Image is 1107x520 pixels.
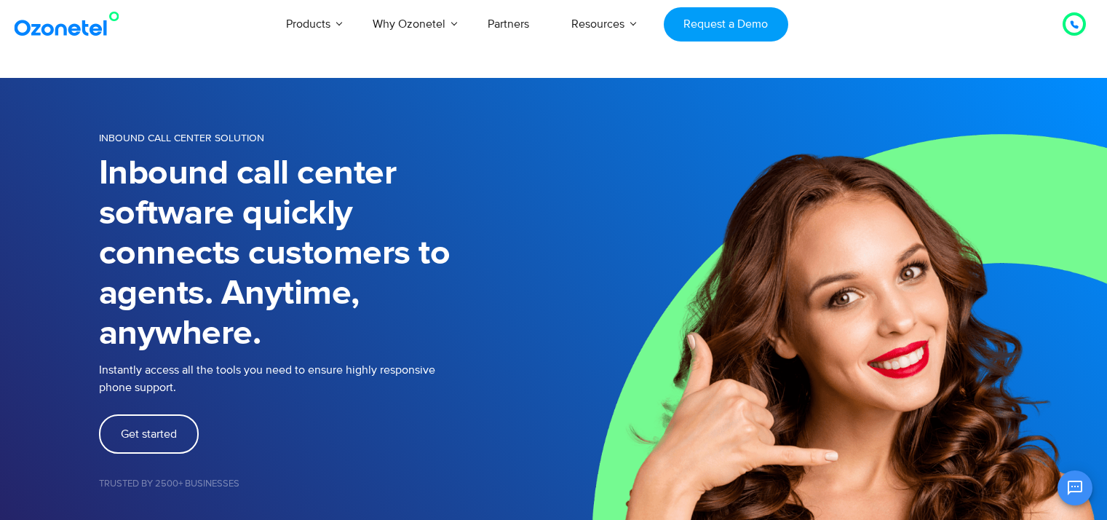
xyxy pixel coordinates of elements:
a: Get started [99,414,199,454]
h5: Trusted by 2500+ Businesses [99,479,554,489]
a: Request a Demo [664,7,788,42]
h1: Inbound call center software quickly connects customers to agents. Anytime, anywhere. [99,154,554,354]
span: INBOUND CALL CENTER SOLUTION [99,132,264,144]
p: Instantly access all the tools you need to ensure highly responsive phone support. [99,361,554,396]
span: Get started [121,428,177,440]
button: Open chat [1058,470,1092,505]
